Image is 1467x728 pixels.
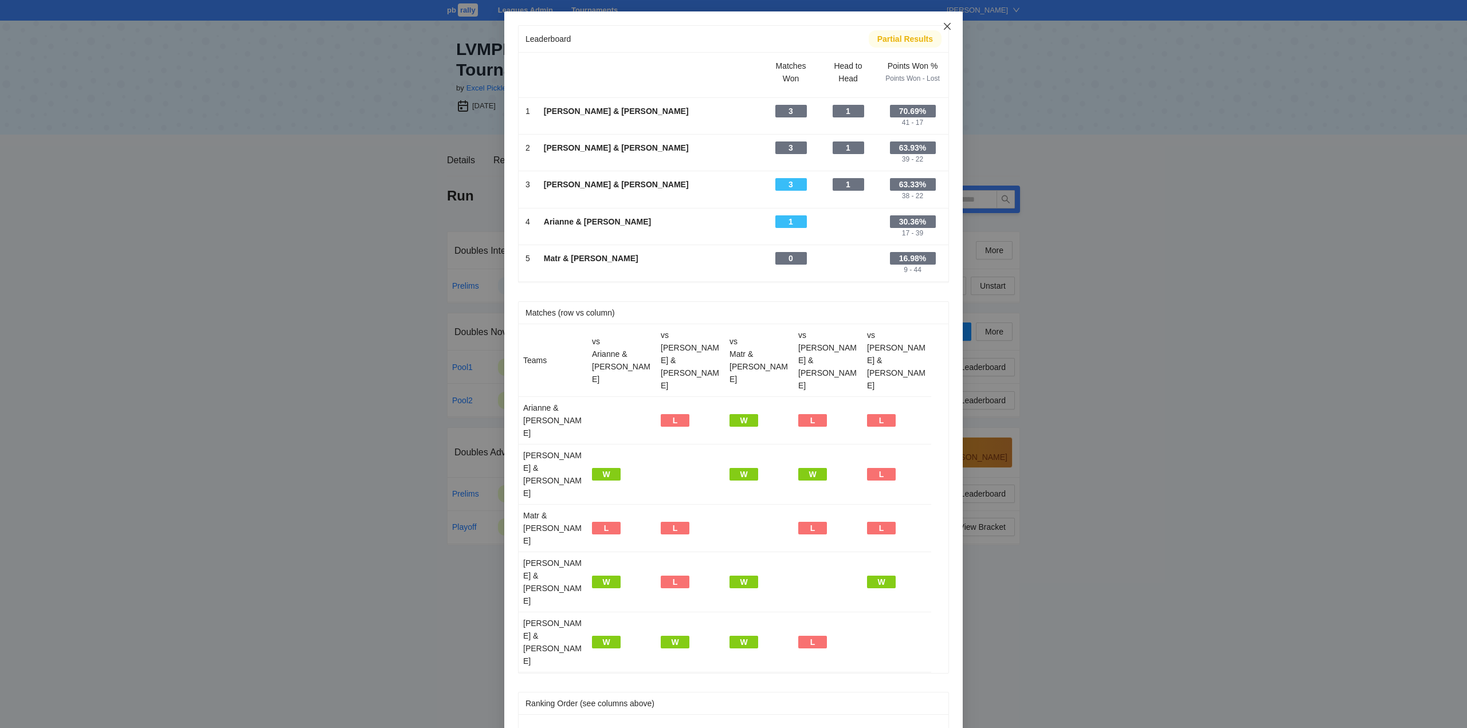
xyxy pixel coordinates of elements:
div: [PERSON_NAME] & [PERSON_NAME] [523,617,583,667]
div: - [847,252,849,263]
div: Matr & [PERSON_NAME] [523,509,583,547]
div: Arianne & [PERSON_NAME] [523,402,583,439]
div: - [525,265,530,276]
div: W [729,636,758,648]
div: 63.33% [890,178,936,191]
div: W [729,468,758,481]
div: - [525,228,530,239]
div: - [847,154,849,165]
div: L [867,414,896,427]
div: L [661,576,689,588]
div: Matches (row vs column) [525,302,942,324]
div: - [525,117,530,128]
b: [PERSON_NAME] & [PERSON_NAME] [544,180,689,189]
div: - [790,265,792,276]
span: close [943,22,952,31]
div: - [790,154,792,165]
div: - [790,117,792,128]
div: L [798,636,827,648]
div: - [544,154,755,165]
div: L [661,414,689,427]
div: vs [798,329,858,341]
div: W [729,576,758,588]
div: 0 [775,252,807,265]
b: Arianne & [PERSON_NAME] [544,217,651,226]
div: - [525,191,530,202]
div: - [847,191,849,202]
div: 39 - 22 [902,154,923,165]
div: Leaderboard [525,28,869,50]
div: 3 [775,141,807,154]
div: - [525,154,530,165]
div: vs [661,329,720,341]
div: W [592,636,621,648]
div: L [867,522,896,534]
div: 38 - 22 [902,191,923,202]
div: Partial Results [877,33,933,45]
div: [PERSON_NAME] & [PERSON_NAME] [661,341,720,392]
div: W [592,576,621,588]
div: L [661,522,689,534]
div: W [661,636,689,648]
div: 16.98% [890,252,936,265]
div: - [544,265,755,276]
div: L [798,414,827,427]
div: 41 - 17 [902,117,923,128]
div: L [798,522,827,534]
div: 1 [775,215,807,228]
div: 1 [833,105,864,117]
div: 5 [525,252,530,265]
div: 9 - 44 [904,265,921,276]
div: W [867,576,896,588]
div: 4 [525,215,530,228]
div: 3 [525,178,530,191]
div: Head to Head [826,60,870,85]
div: 70.69% [890,105,936,117]
div: Teams [523,354,583,367]
div: Matches Won [769,60,813,85]
div: 1 [833,141,864,154]
div: [PERSON_NAME] & [PERSON_NAME] [798,341,858,392]
div: Matr & [PERSON_NAME] [729,348,789,385]
div: - [847,215,849,226]
div: 3 [775,105,807,117]
div: - [544,117,755,128]
div: L [867,468,896,481]
b: [PERSON_NAME] & [PERSON_NAME] [544,143,689,152]
b: Matr & [PERSON_NAME] [544,254,638,263]
div: 30.36% [890,215,936,228]
div: - [790,228,792,239]
div: [PERSON_NAME] & [PERSON_NAME] [523,557,583,607]
div: vs [867,329,927,341]
div: 17 - 39 [902,228,923,239]
div: Ranking Order (see columns above) [525,692,942,714]
div: W [729,414,758,427]
div: Points Won % [884,60,942,72]
div: 1 [833,178,864,191]
div: - [847,117,849,128]
div: W [592,468,621,481]
div: 2 [525,141,530,154]
div: L [592,522,621,534]
div: 63.93% [890,141,936,154]
b: [PERSON_NAME] & [PERSON_NAME] [544,107,689,116]
div: 3 [775,178,807,191]
div: vs [729,335,789,348]
button: Close [932,11,963,42]
div: - [790,191,792,202]
div: W [798,468,827,481]
div: vs [592,335,652,348]
div: Arianne & [PERSON_NAME] [592,348,652,385]
div: Points Won - Lost [884,73,942,84]
div: [PERSON_NAME] & [PERSON_NAME] [523,449,583,499]
div: - [544,228,755,239]
div: [PERSON_NAME] & [PERSON_NAME] [867,341,927,392]
div: - [544,191,755,202]
div: 1 [525,105,530,117]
